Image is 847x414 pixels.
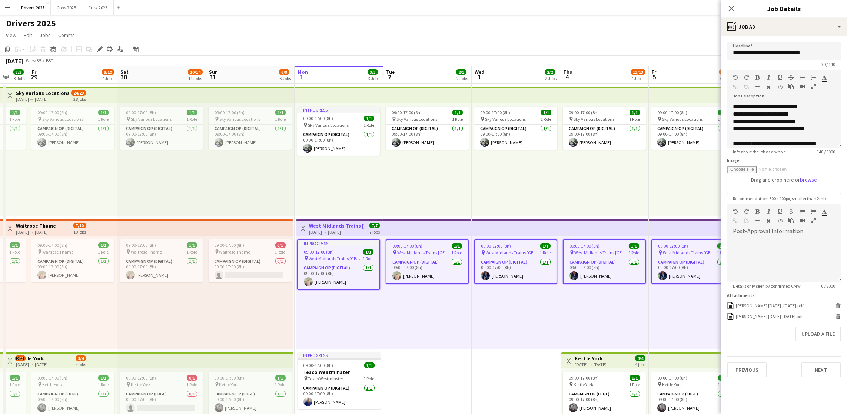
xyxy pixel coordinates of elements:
[209,107,292,150] app-job-card: 09:00-17:00 (8h)1/1 Sky Various Locations1 RoleCampaign Op (Digital)1/109:00-17:00 (8h)[PERSON_NAME]
[718,375,728,381] span: 1/1
[368,69,378,75] span: 3/3
[98,116,109,122] span: 1 Role
[71,90,86,96] span: 24/29
[651,239,734,284] app-job-card: 09:00-17:00 (8h)1/1 West Midlands Trains [GEOGRAPHIC_DATA]1 RoleCampaign Op (Digital)1/109:00-17:...
[219,382,239,387] span: Kettle York
[658,243,688,249] span: 09:00-17:00 (8h)
[297,107,380,113] div: In progress
[219,116,260,122] span: Sky Various Locations
[275,116,286,122] span: 1 Role
[563,69,572,75] span: Thu
[385,73,395,81] span: 2
[727,362,767,377] button: Previous
[663,250,717,255] span: West Midlands Trains [GEOGRAPHIC_DATA]
[16,96,70,102] div: [DATE] → [DATE]
[800,74,805,80] button: Unordered List
[275,242,286,248] span: 0/1
[721,18,847,36] div: Job Ad
[733,74,738,80] button: Undo
[298,352,381,358] div: In progress
[120,239,203,282] div: 09:00-17:00 (8h)1/1 Waitrose Thame1 RoleCampaign Op (Digital)1/109:00-17:00 (8h)[PERSON_NAME]
[574,250,628,255] span: West Midlands Trains [GEOGRAPHIC_DATA]
[73,96,86,102] div: 28 jobs
[574,382,593,387] span: Kettle York
[42,116,83,122] span: Sky Various Locations
[452,243,462,249] span: 1/1
[717,250,728,255] span: 1 Role
[298,384,381,409] app-card-role: Campaign Op (Digital)1/109:00-17:00 (8h)[PERSON_NAME]
[474,239,557,284] app-job-card: 09:00-17:00 (8h)1/1 West Midlands Trains [GEOGRAPHIC_DATA]1 RoleCampaign Op (Digital)1/109:00-17:...
[777,84,783,90] button: HTML Code
[10,242,20,248] span: 1/1
[563,125,646,150] app-card-role: Campaign Op (Digital)1/109:00-17:00 (8h)[PERSON_NAME]
[9,249,20,255] span: 1 Role
[31,107,114,150] div: 09:00-17:00 (8h)1/1 Sky Various Locations1 RoleCampaign Op (Digital)1/109:00-17:00 (8h)[PERSON_NAME]
[720,76,734,81] div: 8 Jobs
[275,110,286,115] span: 1/1
[541,110,551,115] span: 1/1
[662,382,682,387] span: Kettle York
[120,257,203,282] app-card-role: Campaign Op (Digital)1/109:00-17:00 (8h)[PERSON_NAME]
[126,375,156,381] span: 09:00-17:00 (8h)
[303,116,333,121] span: 09:00-17:00 (8h)
[42,382,62,387] span: Kettle York
[98,110,109,115] span: 1/1
[474,125,557,150] app-card-role: Campaign Op (Digital)1/109:00-17:00 (8h)[PERSON_NAME]
[631,76,645,81] div: 7 Jobs
[569,243,599,249] span: 09:00-17:00 (8h)
[755,209,760,215] button: Bold
[733,209,738,215] button: Undo
[119,73,129,81] span: 30
[795,327,841,341] button: Upload a file
[37,242,67,248] span: 09:00-17:00 (8h)
[98,249,109,255] span: 1 Role
[396,116,437,122] span: Sky Various Locations
[651,125,734,150] app-card-role: Campaign Op (Digital)1/109:00-17:00 (8h)[PERSON_NAME]
[24,58,43,63] span: Week 35
[562,73,572,81] span: 4
[364,116,374,121] span: 1/1
[575,355,607,362] h3: Kettle York
[652,69,658,75] span: Fri
[811,83,816,89] button: Fullscreen
[822,209,827,215] button: Text Color
[822,74,827,80] button: Text Color
[279,76,291,81] div: 6 Jobs
[9,116,20,122] span: 1 Role
[102,76,114,81] div: 7 Jobs
[727,196,831,201] span: Recommendation: 600 x 400px, smaller than 2mb
[364,362,375,368] span: 1/1
[788,209,794,215] button: Strikethrough
[629,382,640,387] span: 1 Role
[308,122,349,128] span: Sky Various Locations
[16,90,70,96] h3: Sky Various Locations
[369,223,380,228] span: 7/7
[718,382,728,387] span: 1 Role
[14,76,25,81] div: 3 Jobs
[777,218,783,224] button: HTML Code
[651,73,658,81] span: 5
[308,376,343,381] span: Tesco Westminster
[662,116,703,122] span: Sky Various Locations
[55,30,78,40] a: Comms
[563,107,646,150] app-job-card: 09:00-17:00 (8h)1/1 Sky Various Locations1 RoleCampaign Op (Digital)1/109:00-17:00 (8h)[PERSON_NAME]
[777,74,783,80] button: Underline
[297,239,380,290] div: In progress09:00-17:00 (8h)1/1 West Midlands Trains [GEOGRAPHIC_DATA]1 RoleCampaign Op (Digital)1...
[21,30,35,40] a: Edit
[73,228,86,235] div: 10 jobs
[31,257,114,282] app-card-role: Campaign Op (Digital)1/109:00-17:00 (8h)[PERSON_NAME]
[73,223,86,228] span: 7/10
[564,258,645,283] app-card-role: Campaign Op (Digital)1/109:00-17:00 (8h)[PERSON_NAME]
[297,107,380,156] app-job-card: In progress09:00-17:00 (8h)1/1 Sky Various Locations1 RoleCampaign Op (Digital)1/109:00-17:00 (8h...
[16,229,56,235] div: [DATE] → [DATE]
[303,362,333,368] span: 09:00-17:00 (8h)
[363,256,373,261] span: 1 Role
[486,250,540,255] span: West Midlands Trains [GEOGRAPHIC_DATA]
[24,32,32,39] span: Edit
[15,0,51,15] button: Drivers 2025
[386,258,468,283] app-card-role: Campaign Op (Digital)1/109:00-17:00 (8h)[PERSON_NAME]
[98,382,109,387] span: 1 Role
[58,32,75,39] span: Comms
